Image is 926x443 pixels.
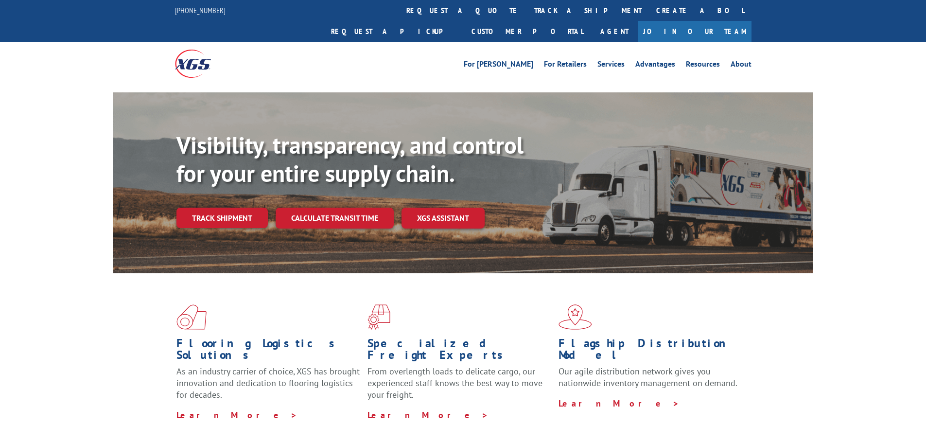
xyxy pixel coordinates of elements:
a: Resources [686,60,720,71]
span: Our agile distribution network gives you nationwide inventory management on demand. [559,366,737,389]
a: Advantages [635,60,675,71]
a: [PHONE_NUMBER] [175,5,226,15]
a: Services [597,60,625,71]
b: Visibility, transparency, and control for your entire supply chain. [176,130,524,188]
a: Customer Portal [464,21,591,42]
img: xgs-icon-total-supply-chain-intelligence-red [176,304,207,330]
a: XGS ASSISTANT [402,208,485,229]
a: Agent [591,21,638,42]
h1: Specialized Freight Experts [367,337,551,366]
span: As an industry carrier of choice, XGS has brought innovation and dedication to flooring logistics... [176,366,360,400]
a: Learn More > [559,398,680,409]
img: xgs-icon-focused-on-flooring-red [367,304,390,330]
p: From overlength loads to delicate cargo, our experienced staff knows the best way to move your fr... [367,366,551,409]
img: xgs-icon-flagship-distribution-model-red [559,304,592,330]
a: Track shipment [176,208,268,228]
a: Calculate transit time [276,208,394,229]
h1: Flooring Logistics Solutions [176,337,360,366]
a: Learn More > [176,409,297,421]
a: About [731,60,751,71]
a: For [PERSON_NAME] [464,60,533,71]
a: For Retailers [544,60,587,71]
a: Request a pickup [324,21,464,42]
h1: Flagship Distribution Model [559,337,742,366]
a: Learn More > [367,409,489,421]
a: Join Our Team [638,21,751,42]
